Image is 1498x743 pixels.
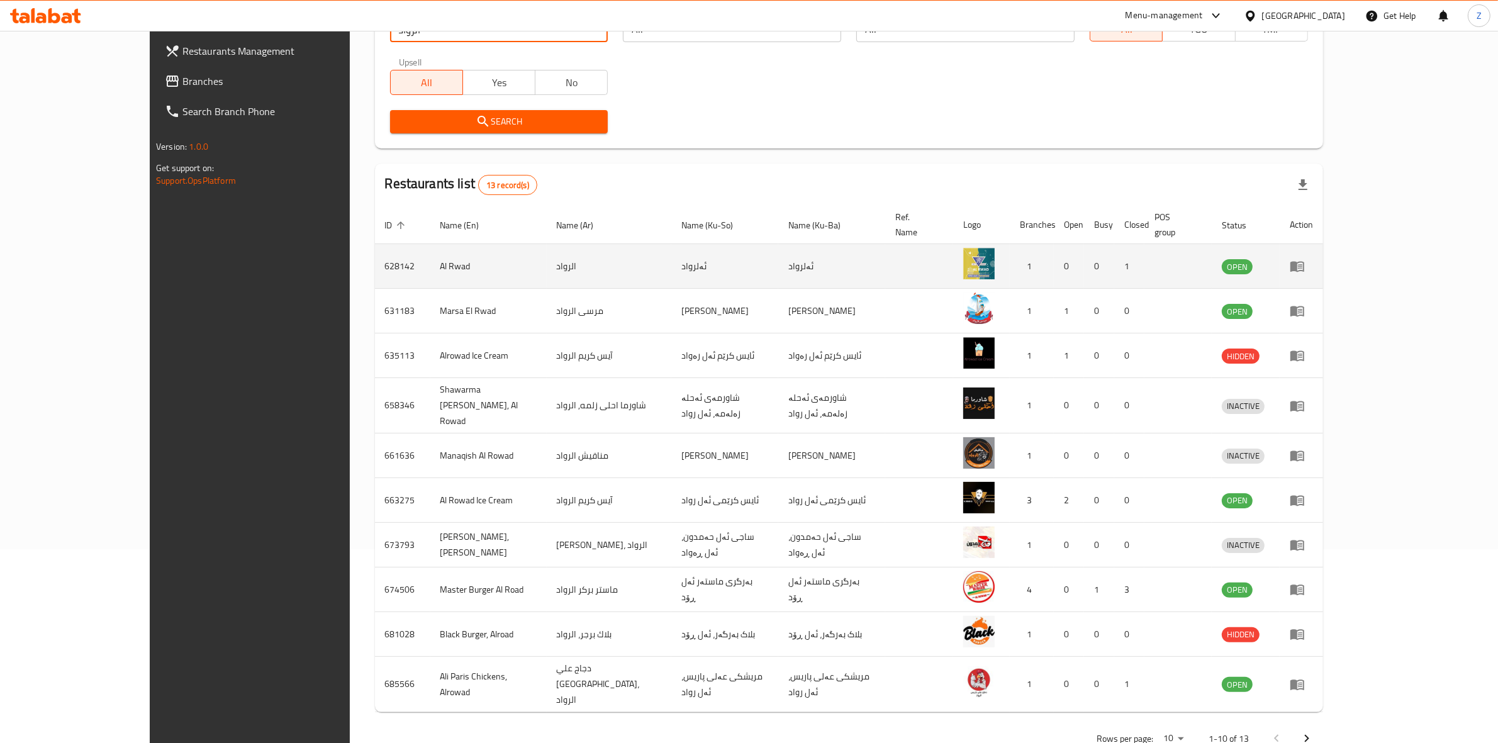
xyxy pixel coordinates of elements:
[156,172,236,189] a: Support.OpsPlatform
[1168,20,1230,38] span: TGO
[535,70,608,95] button: No
[547,523,671,567] td: [PERSON_NAME]، الرواد
[156,160,214,176] span: Get support on:
[1290,537,1313,552] div: Menu
[189,138,208,155] span: 1.0.0
[963,571,995,603] img: Master Burger Al Road
[963,248,995,279] img: Al Rwad
[1290,582,1313,597] div: Menu
[1095,20,1158,38] span: All
[671,289,778,333] td: [PERSON_NAME]
[963,388,995,419] img: Shawarma Ahla Zalama, Al Rowad
[375,567,430,612] td: 674506
[430,567,547,612] td: Master Burger Al Road
[681,218,749,233] span: Name (Ku-So)
[1114,478,1144,523] td: 0
[462,70,535,95] button: Yes
[778,333,885,378] td: ئایس کرێم ئەل رەواد
[375,244,430,289] td: 628142
[430,378,547,433] td: Shawarma [PERSON_NAME], Al Rowad
[1010,567,1054,612] td: 4
[1084,478,1114,523] td: 0
[1222,399,1265,414] div: INACTIVE
[155,66,400,96] a: Branches
[547,289,671,333] td: مرسى الرواد
[375,433,430,478] td: 661636
[155,36,400,66] a: Restaurants Management
[1290,303,1313,318] div: Menu
[1054,378,1084,433] td: 0
[182,43,390,59] span: Restaurants Management
[963,616,995,647] img: Black Burger, Alroad
[155,96,400,126] a: Search Branch Phone
[1010,333,1054,378] td: 1
[547,244,671,289] td: الرواد
[547,657,671,712] td: دجاج علي [GEOGRAPHIC_DATA]، الرواد
[1222,538,1265,552] span: INACTIVE
[1084,523,1114,567] td: 0
[375,478,430,523] td: 663275
[963,527,995,558] img: Saj Hamdoon, Al Rowad
[1084,206,1114,244] th: Busy
[1010,433,1054,478] td: 1
[182,104,390,119] span: Search Branch Phone
[1222,259,1253,274] div: OPEN
[1222,399,1265,413] span: INACTIVE
[1290,448,1313,463] div: Menu
[1222,493,1253,508] span: OPEN
[1054,612,1084,657] td: 0
[430,244,547,289] td: Al Rwad
[1010,206,1054,244] th: Branches
[1222,260,1253,274] span: OPEN
[1222,678,1253,692] span: OPEN
[1241,20,1303,38] span: TMP
[1222,304,1253,319] div: OPEN
[396,74,458,92] span: All
[375,657,430,712] td: 685566
[430,478,547,523] td: Al Rowad Ice Cream
[778,567,885,612] td: بەرگری ماستەر ئەل ڕۆد
[1222,627,1260,642] div: HIDDEN
[478,175,537,195] div: Total records count
[671,612,778,657] td: بلاک بەرگەر، ئەل ڕۆد
[547,378,671,433] td: شاورما احلى زلمه, الرواد
[963,437,995,469] img: Manaqish Al Rowad
[375,378,430,433] td: 658346
[1084,333,1114,378] td: 0
[1054,289,1084,333] td: 1
[1054,244,1084,289] td: 0
[182,74,390,89] span: Branches
[1010,523,1054,567] td: 1
[1084,244,1114,289] td: 0
[479,179,537,191] span: 13 record(s)
[430,289,547,333] td: Marsa El Rwad
[1126,8,1203,23] div: Menu-management
[1084,433,1114,478] td: 0
[1290,493,1313,508] div: Menu
[1290,348,1313,363] div: Menu
[1054,478,1084,523] td: 2
[1290,398,1313,413] div: Menu
[399,57,422,66] label: Upsell
[1010,289,1054,333] td: 1
[1222,349,1260,364] span: HIDDEN
[375,206,1323,712] table: enhanced table
[1154,209,1197,240] span: POS group
[895,209,938,240] span: Ref. Name
[1290,627,1313,642] div: Menu
[671,433,778,478] td: [PERSON_NAME]
[1114,378,1144,433] td: 0
[1010,244,1054,289] td: 1
[430,333,547,378] td: Alrowad Ice Cream
[1222,218,1263,233] span: Status
[1054,433,1084,478] td: 0
[1084,289,1114,333] td: 0
[1262,9,1345,23] div: [GEOGRAPHIC_DATA]
[1084,567,1114,612] td: 1
[390,110,608,133] button: Search
[778,523,885,567] td: ساجی ئەل حەمدون، ئەل ڕەواد
[468,74,530,92] span: Yes
[963,482,995,513] img: Al Rowad Ice Cream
